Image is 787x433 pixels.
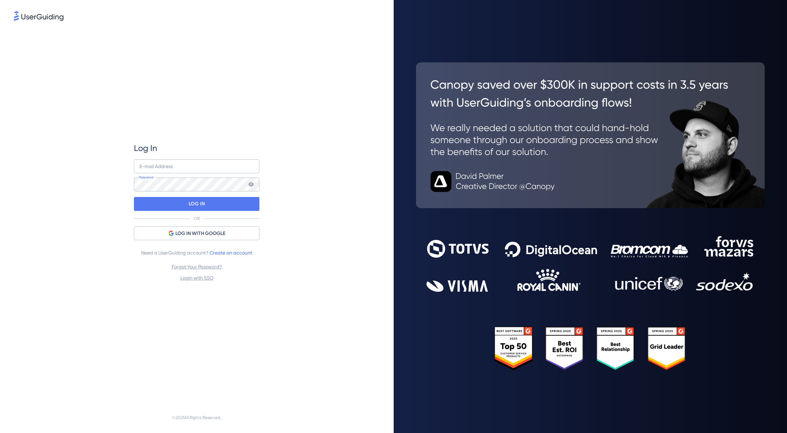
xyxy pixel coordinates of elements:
[14,11,63,21] img: 8faab4ba6bc7696a72372aa768b0286c.svg
[210,250,252,256] a: Create an account
[426,236,754,292] img: 9302ce2ac39453076f5bc0f2f2ca889b.svg
[194,216,200,221] p: OR
[134,143,157,154] span: Log In
[172,264,222,269] a: Forgot Your Password?
[180,275,213,281] a: Login with SSO
[134,159,259,173] input: example@company.com
[189,198,205,210] p: LOG IN
[175,229,225,238] span: LOG IN WITH GOOGLE
[141,249,252,257] span: Need a UserGuiding account?
[494,327,686,371] img: 25303e33045975176eb484905ab012ff.svg
[416,62,765,208] img: 26c0aa7c25a843aed4baddd2b5e0fa68.svg
[172,413,221,422] span: © 2025 All Rights Reserved.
